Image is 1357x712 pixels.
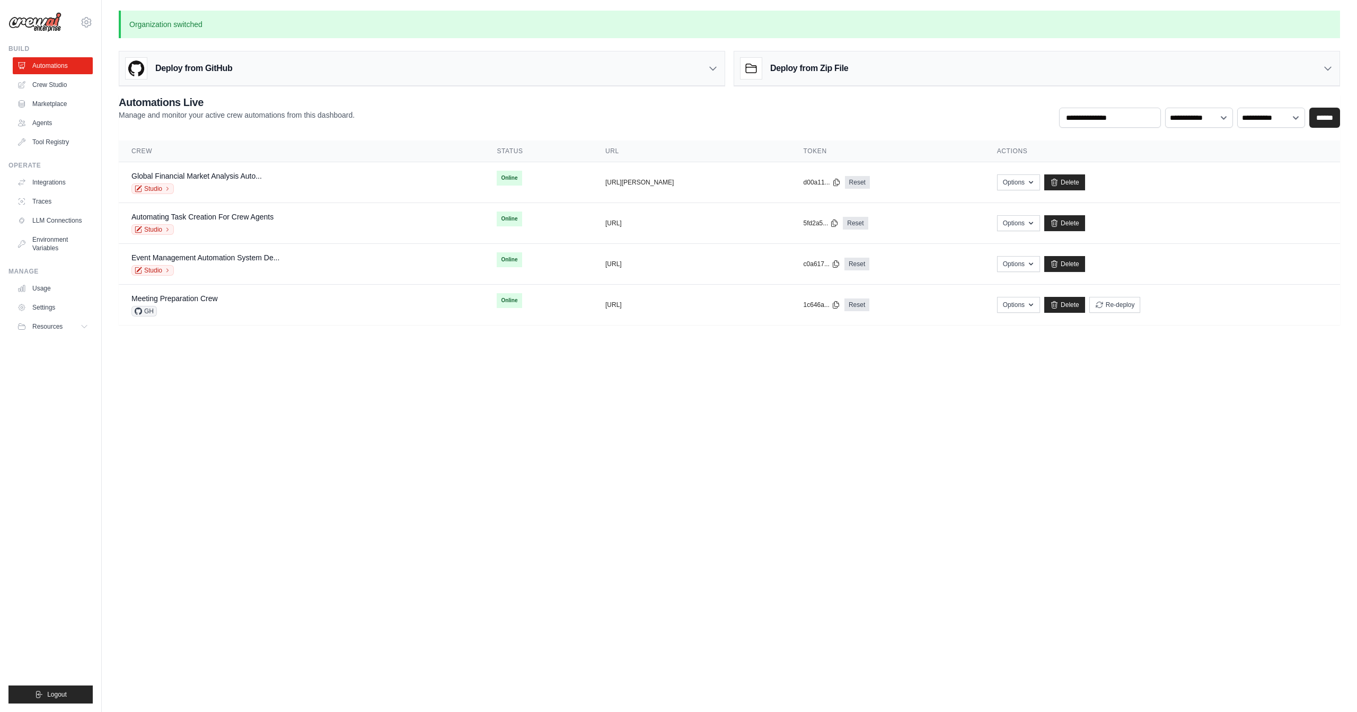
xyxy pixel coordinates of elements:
h2: Automations Live [119,95,355,110]
img: Logo [8,12,61,32]
a: Agents [13,115,93,131]
span: Logout [47,690,67,699]
button: Resources [13,318,93,335]
a: Reset [843,217,868,230]
a: Automations [13,57,93,74]
button: Options [997,174,1040,190]
th: Status [484,140,593,162]
a: Delete [1044,215,1085,231]
button: 5fd2a5... [804,219,839,227]
span: Online [497,252,522,267]
a: Crew Studio [13,76,93,93]
a: Studio [131,183,174,194]
th: URL [593,140,791,162]
h3: Deploy from GitHub [155,62,232,75]
a: Delete [1044,174,1085,190]
div: Manage [8,267,93,276]
a: Usage [13,280,93,297]
button: 1c646a... [804,301,840,309]
span: Online [497,171,522,186]
button: Logout [8,685,93,704]
a: Meeting Preparation Crew [131,294,218,303]
p: Manage and monitor your active crew automations from this dashboard. [119,110,355,120]
a: Settings [13,299,93,316]
a: Event Management Automation System De... [131,253,279,262]
button: Options [997,215,1040,231]
div: Operate [8,161,93,170]
h3: Deploy from Zip File [770,62,848,75]
button: c0a617... [804,260,840,268]
a: LLM Connections [13,212,93,229]
th: Token [791,140,984,162]
p: Organization switched [119,11,1340,38]
a: Automating Task Creation For Crew Agents [131,213,274,221]
a: Traces [13,193,93,210]
a: Tool Registry [13,134,93,151]
a: Studio [131,224,174,235]
a: Environment Variables [13,231,93,257]
span: Online [497,293,522,308]
img: GitHub Logo [126,58,147,79]
span: Online [497,212,522,226]
a: Reset [844,298,869,311]
button: [URL][PERSON_NAME] [605,178,674,187]
span: GH [131,306,157,317]
button: Options [997,297,1040,313]
a: Reset [845,176,870,189]
button: Re-deploy [1089,297,1141,313]
th: Actions [984,140,1340,162]
a: Delete [1044,256,1085,272]
a: Studio [131,265,174,276]
a: Delete [1044,297,1085,313]
button: Options [997,256,1040,272]
div: Build [8,45,93,53]
th: Crew [119,140,484,162]
a: Reset [844,258,869,270]
button: d00a11... [804,178,841,187]
a: Integrations [13,174,93,191]
a: Global Financial Market Analysis Auto... [131,172,262,180]
span: Resources [32,322,63,331]
a: Marketplace [13,95,93,112]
